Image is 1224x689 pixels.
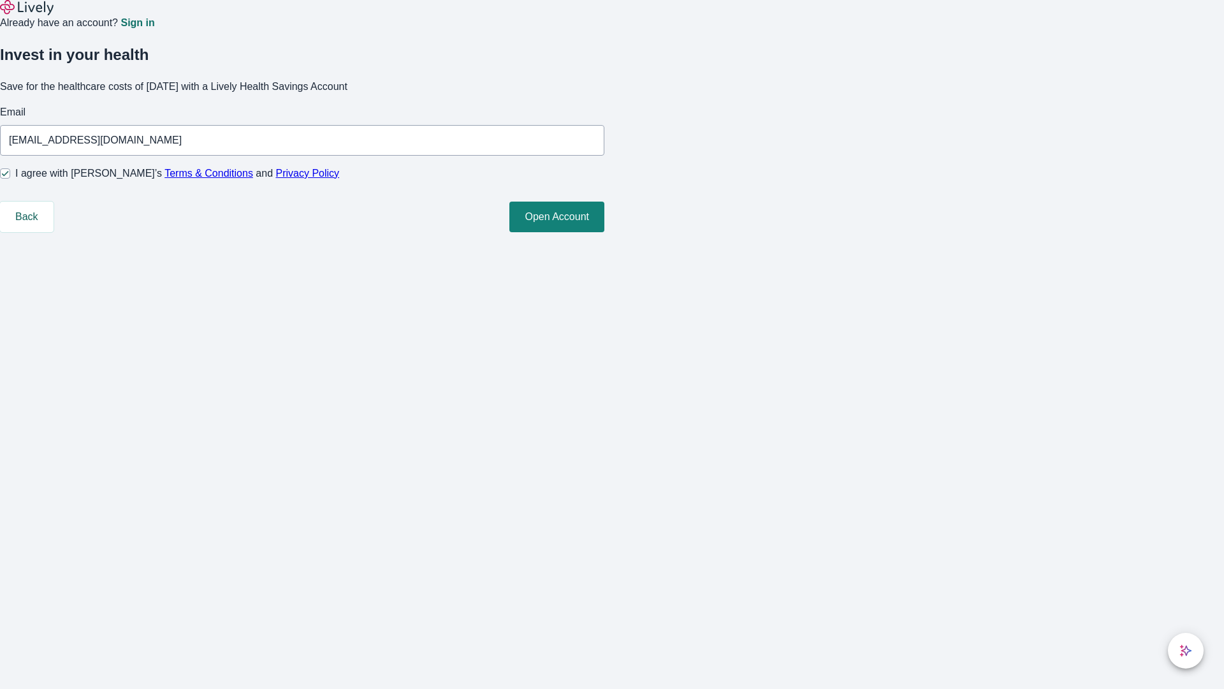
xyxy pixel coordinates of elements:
a: Terms & Conditions [164,168,253,179]
svg: Lively AI Assistant [1179,644,1192,657]
span: I agree with [PERSON_NAME]’s and [15,166,339,181]
a: Sign in [120,18,154,28]
button: Open Account [509,202,604,232]
a: Privacy Policy [276,168,340,179]
button: chat [1168,633,1204,669]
